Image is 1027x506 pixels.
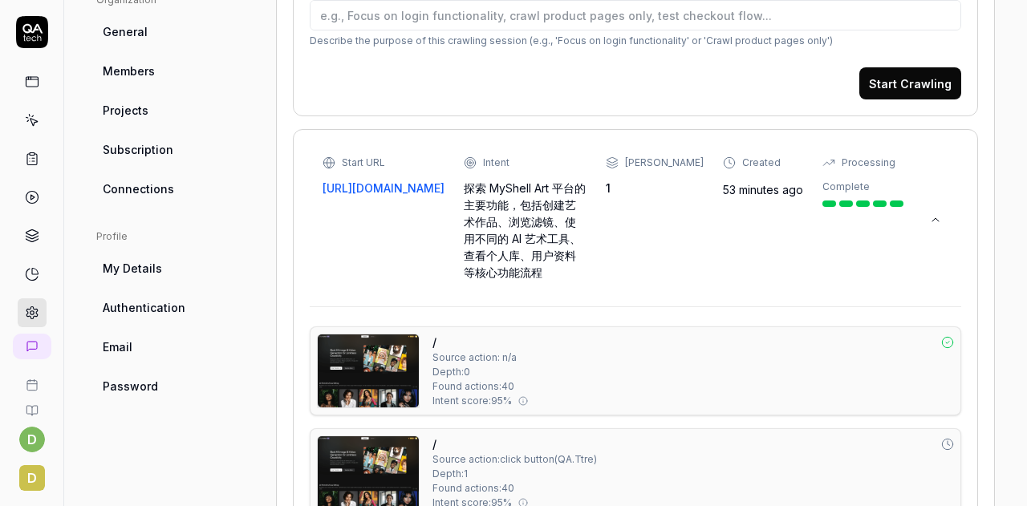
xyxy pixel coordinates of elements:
[432,481,514,496] span: Found actions: 40
[842,156,895,170] div: Processing
[432,394,512,408] span: Intent score: 95 %
[310,34,961,48] p: Describe the purpose of this crawling session (e.g., 'Focus on login functionality' or 'Crawl pro...
[432,435,436,452] a: /
[318,334,419,407] img: Screenshot
[103,180,174,197] span: Connections
[96,174,250,204] a: Connections
[103,141,173,158] span: Subscription
[432,467,468,481] span: Depth: 1
[96,95,250,125] a: Projects
[96,135,250,164] a: Subscription
[742,156,781,170] div: Created
[103,299,185,316] span: Authentication
[19,465,45,491] span: d
[625,156,704,170] div: [PERSON_NAME]
[6,452,57,494] button: d
[723,183,803,196] time: 53 minutes ago
[96,56,250,86] a: Members
[483,156,509,170] div: Intent
[103,378,158,395] span: Password
[6,391,57,417] a: Documentation
[6,366,57,391] a: Book a call with us
[432,334,436,350] a: /
[342,156,385,170] div: Start URL
[96,17,250,47] a: General
[103,63,155,79] span: Members
[103,23,148,40] span: General
[96,371,250,401] a: Password
[822,180,870,194] div: Complete
[96,293,250,322] a: Authentication
[96,253,250,283] a: My Details
[606,180,704,196] div: 1
[19,427,45,452] button: d
[103,338,132,355] span: Email
[103,260,162,277] span: My Details
[432,365,470,379] span: Depth: 0
[432,452,597,467] div: Source action: click button ( QA.Ttre )
[96,229,250,244] div: Profile
[432,350,517,365] span: Source action: n/a
[13,334,51,359] a: New conversation
[464,180,586,281] div: 探索 MyShell Art 平台的主要功能，包括创建艺术作品、浏览滤镜、使用不同的 AI 艺术工具、查看个人库、用户资料等核心功能流程
[96,332,250,362] a: Email
[432,379,514,394] span: Found actions: 40
[103,102,148,119] span: Projects
[323,180,444,196] a: [URL][DOMAIN_NAME]
[859,67,961,99] button: Start Crawling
